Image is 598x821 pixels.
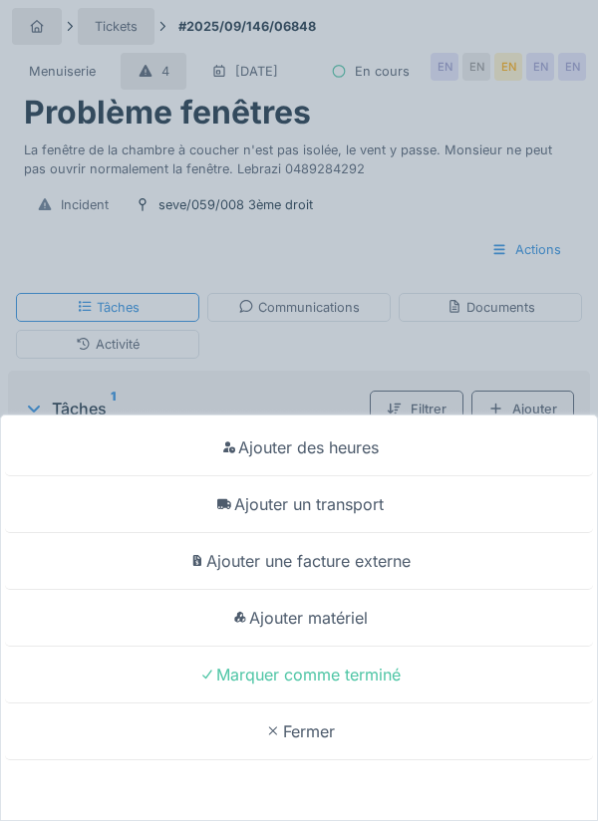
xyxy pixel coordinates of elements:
[5,703,593,760] div: Fermer
[5,419,593,476] div: Ajouter des heures
[5,590,593,647] div: Ajouter matériel
[5,647,593,703] div: Marquer comme terminé
[5,476,593,533] div: Ajouter un transport
[5,533,593,590] div: Ajouter une facture externe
